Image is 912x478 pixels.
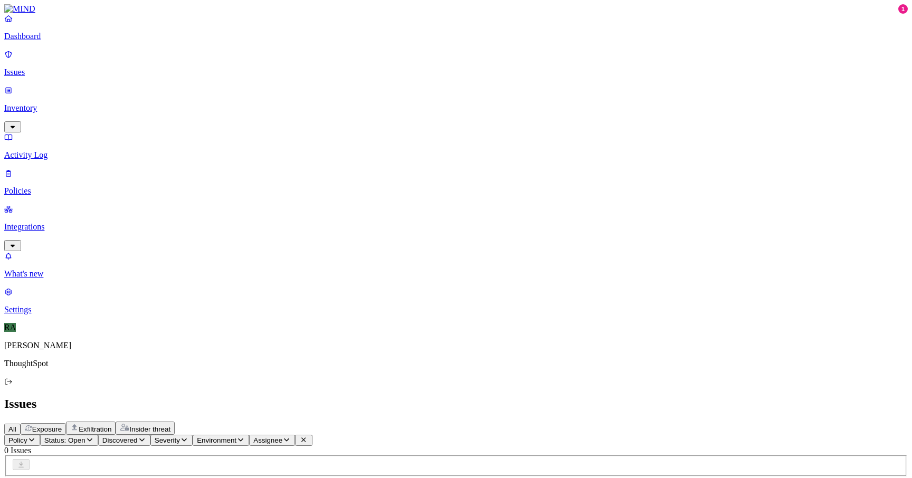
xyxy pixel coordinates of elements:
span: Exfiltration [79,425,111,433]
h2: Issues [4,397,908,411]
p: Policies [4,186,908,196]
img: MIND [4,4,35,14]
span: RA [4,323,16,332]
span: Status: Open [44,436,85,444]
span: 0 Issues [4,446,31,455]
p: Activity Log [4,150,908,160]
div: 1 [898,4,908,14]
span: Environment [197,436,236,444]
span: All [8,425,16,433]
span: Exposure [32,425,62,433]
p: Dashboard [4,32,908,41]
span: Discovered [102,436,138,444]
p: Issues [4,68,908,77]
p: Settings [4,305,908,314]
span: Insider threat [129,425,170,433]
span: Policy [8,436,27,444]
span: Assignee [253,436,282,444]
p: ThoughtSpot [4,359,908,368]
p: What's new [4,269,908,279]
p: [PERSON_NAME] [4,341,908,350]
span: Severity [155,436,180,444]
p: Inventory [4,103,908,113]
p: Integrations [4,222,908,232]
